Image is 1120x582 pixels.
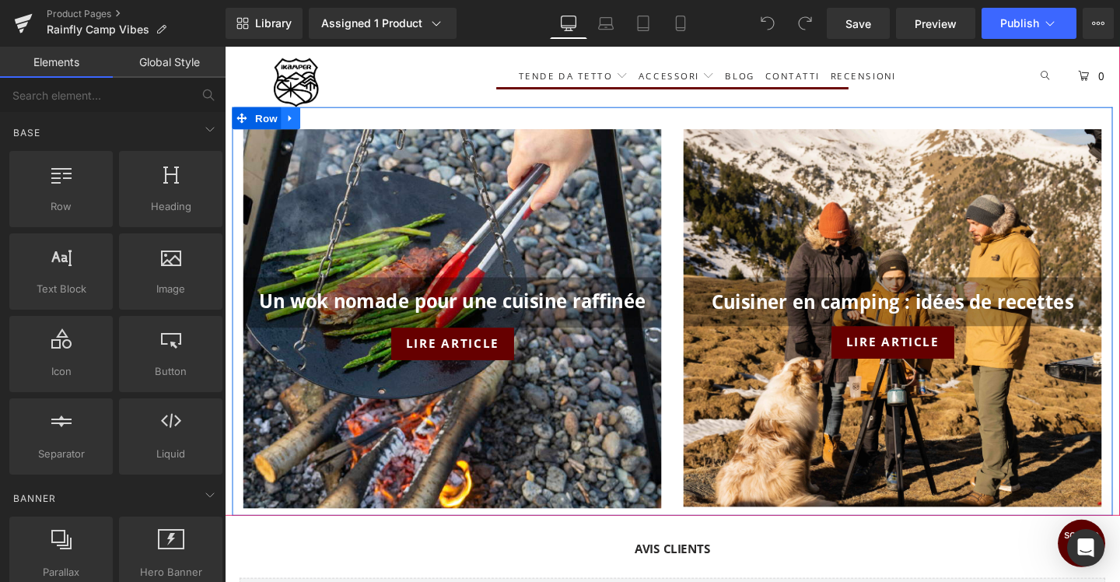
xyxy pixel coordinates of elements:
[896,8,975,39] a: Preview
[113,47,226,78] a: Global Style
[638,294,767,328] a: LIRE ARTICLE
[1000,17,1039,30] span: Publish
[752,8,783,39] button: Undo
[845,16,871,32] span: Save
[28,64,59,87] span: Row
[587,8,625,39] a: Laptop
[14,363,108,380] span: Icon
[226,8,303,39] a: New Library
[59,64,79,87] a: Expand / Collapse
[124,446,218,462] span: Liquid
[625,8,662,39] a: Tablet
[982,8,1076,39] button: Publish
[550,8,587,39] a: Desktop
[321,16,444,31] div: Assigned 1 Product
[14,198,108,215] span: Row
[124,363,218,380] span: Button
[14,446,108,462] span: Separator
[47,23,149,36] span: Rainfly Camp Vibes
[512,255,892,282] span: Cuisiner en camping : idées de recettes
[1067,529,1104,566] div: Open Intercom Messenger
[1083,8,1114,39] button: More
[191,305,289,320] span: LIRE ARTICLE
[12,125,42,140] span: Base
[431,520,511,537] strong: AVIS CLIENTS
[789,8,821,39] button: Redo
[124,281,218,297] span: Image
[14,281,108,297] span: Text Block
[36,254,443,281] span: Un wok nomade pour une cuisine raffinée
[14,564,108,580] span: Parallax
[12,491,58,506] span: Banner
[255,16,292,30] span: Library
[662,8,699,39] a: Mobile
[47,8,226,20] a: Product Pages
[124,198,218,215] span: Heading
[653,303,751,318] span: LIRE ARTICLE
[124,564,218,580] span: Hero Banner
[175,296,304,330] a: LIRE ARTICLE
[915,16,957,32] span: Preview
